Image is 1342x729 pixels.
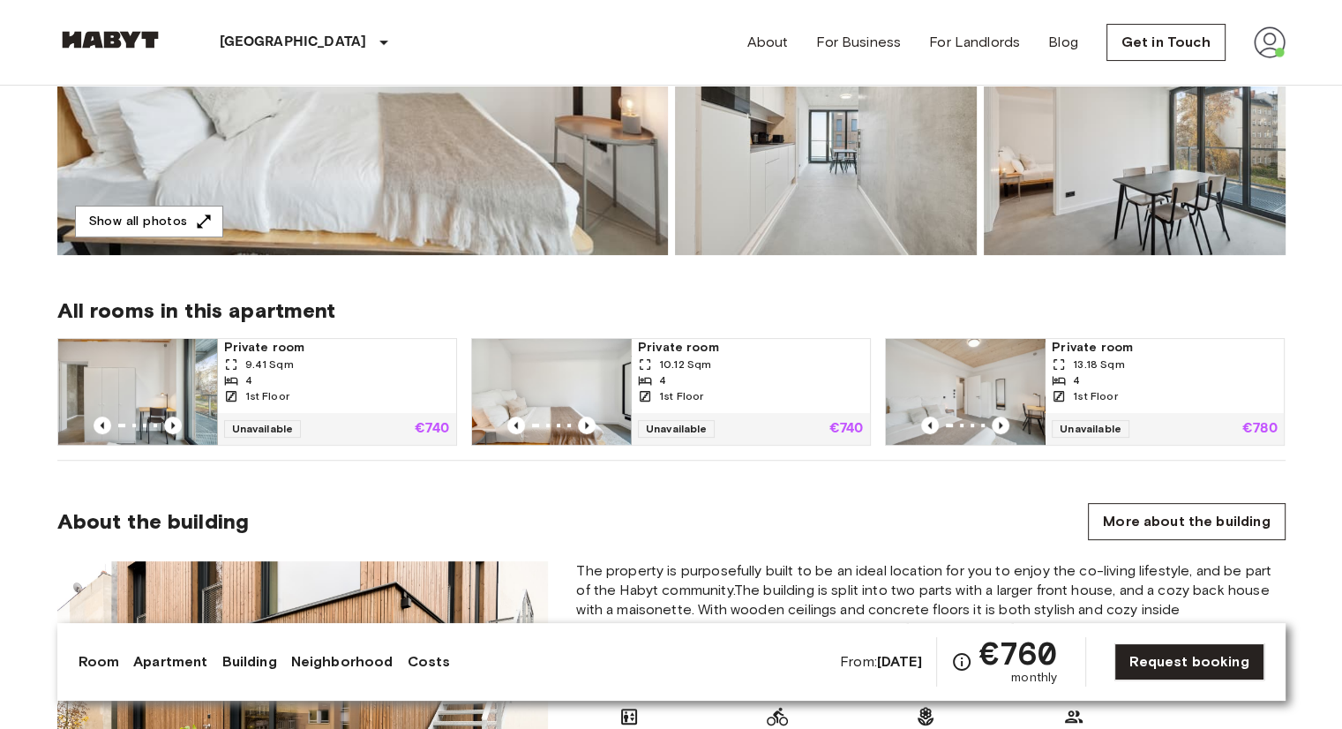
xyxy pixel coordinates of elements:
button: Previous image [94,417,111,434]
a: Marketing picture of unit DE-01-264-002-03HPrevious imagePrevious imagePrivate room10.12 Sqm41st ... [471,338,871,446]
span: 4 [245,372,252,388]
img: Marketing picture of unit DE-01-264-002-02H [886,339,1045,445]
img: avatar [1254,26,1286,58]
span: Unavailable [1052,420,1129,438]
b: [DATE] [877,653,922,670]
a: For Business [816,32,901,53]
span: 4 [1073,372,1080,388]
a: Apartment [133,651,207,673]
img: Picture of unit DE-01-264-002-01H [675,24,977,255]
a: For Landlords [929,32,1020,53]
a: Costs [407,651,450,673]
span: 1st Floor [1073,388,1117,404]
a: Marketing picture of unit DE-01-264-002-02HPrevious imagePrevious imagePrivate room13.18 Sqm41st ... [885,338,1285,446]
a: Marketing picture of unit DE-01-264-002-04HPrevious imagePrevious imagePrivate room9.41 Sqm41st F... [57,338,457,446]
p: €780 [1242,422,1278,436]
span: 1st Floor [245,388,289,404]
span: €760 [979,637,1058,669]
button: Previous image [992,417,1009,434]
button: Previous image [507,417,525,434]
span: 4 [659,372,666,388]
a: Room [79,651,120,673]
button: Previous image [164,417,182,434]
a: Request booking [1114,643,1263,680]
span: 9.41 Sqm [245,357,294,372]
span: monthly [1011,669,1057,687]
a: About [747,32,789,53]
a: Blog [1048,32,1078,53]
span: 13.18 Sqm [1073,357,1124,372]
a: Get in Touch [1106,24,1226,61]
span: All rooms in this apartment [57,297,1286,324]
p: €740 [829,422,864,436]
button: Previous image [921,417,939,434]
span: Private room [1052,339,1277,357]
span: About the building [57,508,250,535]
img: Marketing picture of unit DE-01-264-002-03H [472,339,631,445]
span: 1st Floor [659,388,703,404]
img: Marketing picture of unit DE-01-264-002-04H [58,339,217,445]
span: Private room [638,339,863,357]
img: Habyt [57,31,163,49]
span: From: [840,652,922,672]
span: The property is purposefully built to be an ideal location for you to enjoy the co-living lifesty... [576,561,1285,678]
span: 10.12 Sqm [659,357,711,372]
button: Previous image [578,417,596,434]
img: Picture of unit DE-01-264-002-01H [984,24,1286,255]
span: Unavailable [638,420,716,438]
a: More about the building [1088,503,1285,540]
span: Private room [224,339,449,357]
a: Building [221,651,276,673]
p: €740 [415,422,449,436]
a: Neighborhood [291,651,394,673]
button: Show all photos [75,206,223,238]
p: [GEOGRAPHIC_DATA] [220,32,367,53]
svg: Check cost overview for full price breakdown. Please note that discounts apply to new joiners onl... [951,651,972,673]
span: Unavailable [224,420,302,438]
